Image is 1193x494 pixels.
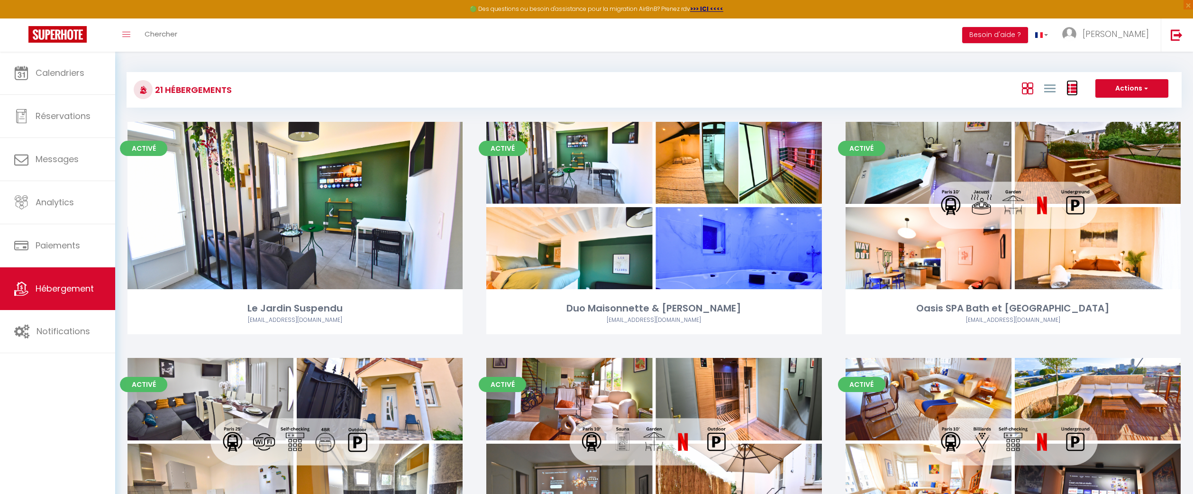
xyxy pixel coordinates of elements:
[1055,18,1161,52] a: ... [PERSON_NAME]
[838,141,885,156] span: Activé
[36,196,74,208] span: Analytics
[479,141,526,156] span: Activé
[962,27,1028,43] button: Besoin d'aide ?
[120,141,167,156] span: Activé
[36,239,80,251] span: Paiements
[846,301,1181,316] div: Oasis SPA Bath et [GEOGRAPHIC_DATA]
[486,316,821,325] div: Airbnb
[1062,27,1076,41] img: ...
[36,283,94,294] span: Hébergement
[1095,79,1168,98] button: Actions
[36,67,84,79] span: Calendriers
[120,377,167,392] span: Activé
[479,377,526,392] span: Activé
[145,29,177,39] span: Chercher
[28,26,87,43] img: Super Booking
[1171,29,1183,41] img: logout
[127,301,463,316] div: Le Jardin Suspendu
[36,153,79,165] span: Messages
[1066,80,1078,96] a: Vue par Groupe
[838,377,885,392] span: Activé
[846,316,1181,325] div: Airbnb
[1044,80,1056,96] a: Vue en Liste
[486,301,821,316] div: Duo Maisonnette & [PERSON_NAME]
[690,5,723,13] a: >>> ICI <<<<
[137,18,184,52] a: Chercher
[127,316,463,325] div: Airbnb
[153,79,232,101] h3: 21 Hébergements
[1022,80,1033,96] a: Vue en Box
[36,325,90,337] span: Notifications
[36,110,91,122] span: Réservations
[1083,28,1149,40] span: [PERSON_NAME]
